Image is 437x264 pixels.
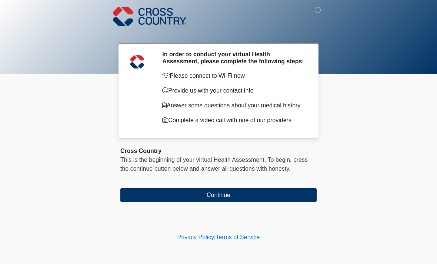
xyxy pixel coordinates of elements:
a: | [214,234,216,240]
a: Terms of Service [216,234,260,240]
img: Agent Avatar [126,51,148,73]
p: Complete a video call with one of our providers [162,116,306,125]
p: Answer some questions about your medical history [162,101,306,110]
p: Please connect to Wi-Fi now [162,71,306,80]
span: This is the beginning of your virtual Health Assessment. [120,157,266,163]
img: Cross Country Logo [113,6,186,27]
h1: ‎ ‎ ‎ [115,27,322,40]
p: Provide us with your contact info [162,86,306,95]
a: Privacy Policy [177,234,214,240]
button: Continue [120,188,317,202]
span: To begin, [268,157,293,163]
h2: In order to conduct your virtual Health Assessment, please complete the following steps: [162,51,306,65]
span: press the continue button below and answer all questions with honesty. [120,157,308,172]
div: Cross Country [120,147,317,156]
